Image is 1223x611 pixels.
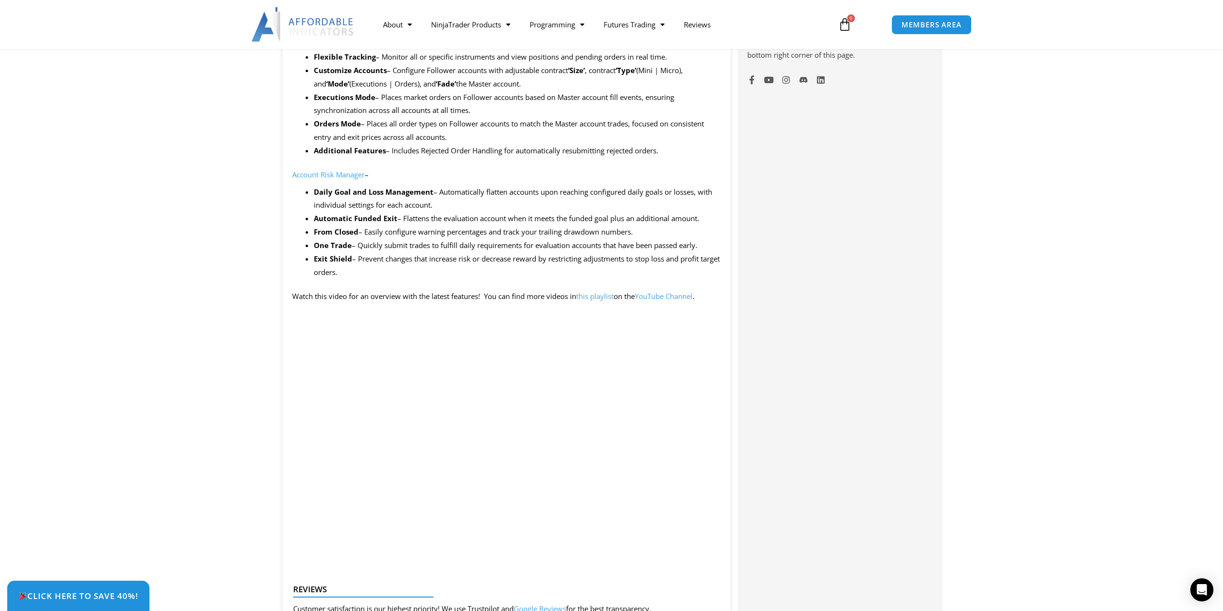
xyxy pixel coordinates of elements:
strong: ‘M [326,79,334,88]
img: LogoAI | Affordable Indicators – NinjaTrader [251,7,355,42]
strong: Additional Features [314,146,386,155]
iframe: My NinjaTrader Trade Copier | Summary & Latest Updates [292,324,721,565]
strong: Flexible Tracking [314,52,376,62]
li: – Places market orders on Follower accounts based on Master account fill events, ensuring synchro... [314,91,721,118]
li: – Quickly submit trades to fulfill daily requirements for evaluation accounts that have been pass... [314,239,721,252]
span: Click Here to save 40%! [18,592,138,600]
strong: Daily Goal and Loss Management [314,187,433,197]
a: Programming [520,13,594,36]
span: MEMBERS AREA [902,21,962,28]
strong: ode’ [334,79,349,88]
a: Account Risk Manager [292,170,365,179]
strong: ‘Size’ [568,65,585,75]
strong: Orders Mode [314,119,361,128]
img: 🎉 [19,592,27,600]
a: Futures Trading [594,13,674,36]
li: – Includes Rejected Order Handling for automatically resubmitting rejected orders. [314,144,721,158]
li: – Flattens the evaluation account when it meets the funded goal plus an additional amount. [314,212,721,225]
li: – Easily configure warning percentages and track your trailing drawdown numbers. [314,225,721,239]
li: – Prevent changes that increase risk or decrease reward by restricting adjustments to stop loss a... [314,252,721,279]
span: 0 [847,14,855,22]
a: About [373,13,421,36]
a: YouTube Channel [635,291,692,301]
strong: Automatic Funded Exit [314,213,397,223]
a: Reviews [674,13,720,36]
a: 0 [824,11,866,38]
strong: ‘F [436,79,441,88]
strong: Executions Mode [314,92,375,102]
a: MEMBERS AREA [891,15,972,35]
li: – Monitor all or specific instruments and view positions and pending orders in real time. [314,50,721,64]
strong: ype’ [621,65,636,75]
a: this playlist [576,291,614,301]
a: 🎉Click Here to save 40%! [7,581,149,611]
strong: ade’ [441,79,456,88]
strong: ‘T [616,65,621,75]
strong: One Trade [314,240,352,250]
strong: Customize Accounts [314,65,387,75]
li: – Configure Follower accounts with adjustable contract , contract (Mini | Micro), and (Executions... [314,64,721,91]
div: Open Intercom Messenger [1190,578,1213,601]
strong: From Closed [314,227,358,237]
strong: Exit Shield [314,254,352,263]
li: – Automatically flatten accounts upon reaching configured daily goals or losses, with individual ... [314,186,721,212]
p: – [292,168,721,182]
li: – Places all order types on Follower accounts to match the Master account trades, focused on cons... [314,117,721,144]
nav: Menu [373,13,827,36]
a: NinjaTrader Products [421,13,520,36]
p: Watch this video for an overview with the latest features! You can find more videos in on the . [292,290,721,303]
